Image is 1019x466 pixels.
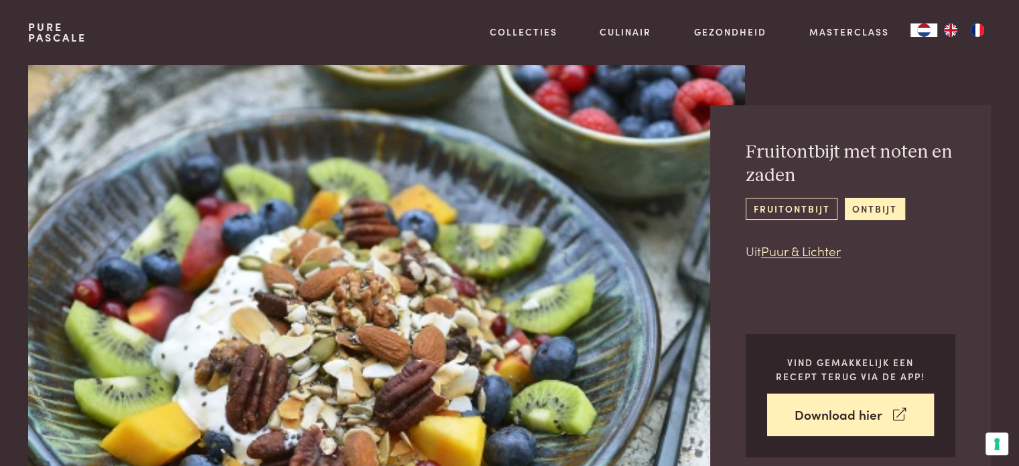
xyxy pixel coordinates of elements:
[910,23,937,37] div: Language
[746,141,955,187] h2: Fruitontbijt met noten en zaden
[490,25,557,39] a: Collecties
[761,241,841,259] a: Puur & Lichter
[937,23,991,37] ul: Language list
[746,198,837,220] a: fruitontbijt
[937,23,964,37] a: EN
[910,23,991,37] aside: Language selected: Nederlands
[28,21,86,43] a: PurePascale
[809,25,889,39] a: Masterclass
[746,241,955,261] p: Uit
[767,394,934,436] a: Download hier
[964,23,991,37] a: FR
[600,25,651,39] a: Culinair
[767,355,934,383] p: Vind gemakkelijk een recept terug via de app!
[986,432,1008,455] button: Uw voorkeuren voor toestemming voor trackingtechnologieën
[845,198,905,220] a: ontbijt
[910,23,937,37] a: NL
[694,25,766,39] a: Gezondheid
